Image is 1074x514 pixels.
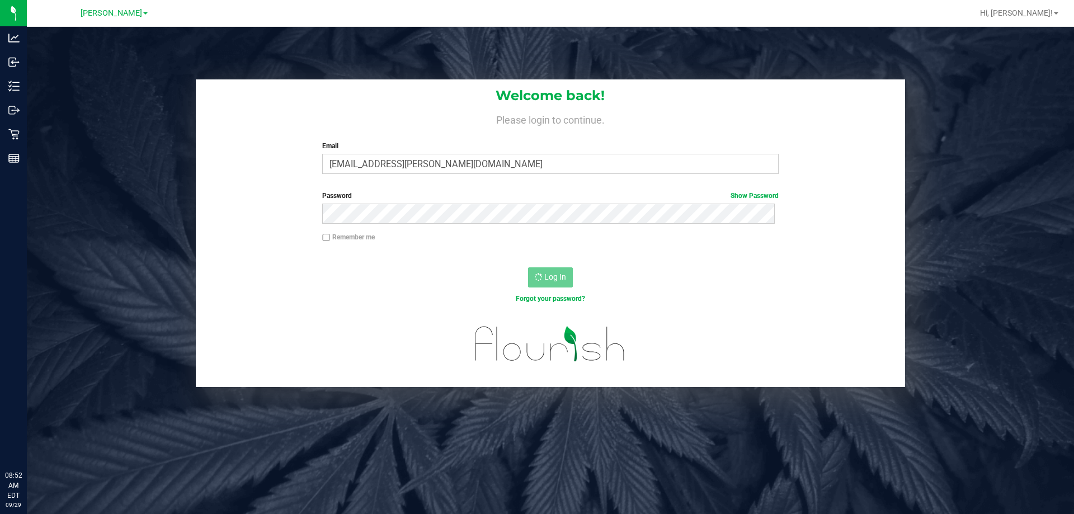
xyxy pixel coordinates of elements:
[528,267,573,287] button: Log In
[8,56,20,68] inline-svg: Inbound
[81,8,142,18] span: [PERSON_NAME]
[196,112,905,125] h4: Please login to continue.
[544,272,566,281] span: Log In
[5,470,22,501] p: 08:52 AM EDT
[322,232,375,242] label: Remember me
[461,315,639,372] img: flourish_logo.svg
[8,81,20,92] inline-svg: Inventory
[8,105,20,116] inline-svg: Outbound
[322,192,352,200] span: Password
[5,501,22,509] p: 09/29
[322,141,778,151] label: Email
[322,234,330,242] input: Remember me
[8,153,20,164] inline-svg: Reports
[8,129,20,140] inline-svg: Retail
[980,8,1053,17] span: Hi, [PERSON_NAME]!
[8,32,20,44] inline-svg: Analytics
[516,295,585,303] a: Forgot your password?
[731,192,779,200] a: Show Password
[196,88,905,103] h1: Welcome back!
